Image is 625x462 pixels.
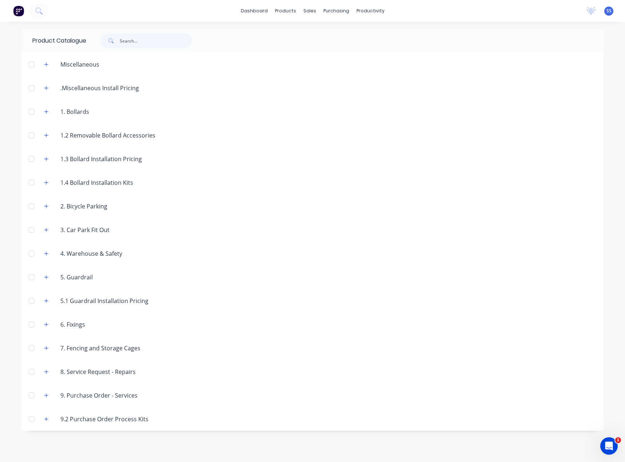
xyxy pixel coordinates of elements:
div: 7. Fencing and Storage Cages [55,344,146,353]
div: 5.1 Guardrail Installation Pricing [55,296,154,305]
div: 1. Bollards [55,107,95,116]
input: Search... [120,33,192,48]
div: Miscellaneous [55,60,105,69]
div: 6. Fixings [55,320,91,329]
div: Product Catalogue [21,29,86,52]
div: products [271,5,300,16]
div: 1.4 Bollard Installation Kits [55,178,139,187]
div: sales [300,5,320,16]
div: productivity [353,5,388,16]
span: SS [606,8,612,14]
div: .Miscellaneous Install Pricing [55,84,145,92]
div: 9.2 Purchase Order Process Kits [55,415,154,423]
img: Factory [13,5,24,16]
div: 8. Service Request - Repairs [55,367,142,376]
div: 1.2 Removable Bollard Accessories [55,131,161,140]
div: 4. Warehouse & Safety [55,249,128,258]
span: 1 [615,437,621,443]
div: 9. Purchase Order - Services [55,391,143,400]
div: 2. Bicycle Parking [55,202,113,211]
iframe: Intercom live chat [600,437,618,455]
div: 3. Car Park Fit Out [55,226,115,234]
div: 5. Guardrail [55,273,99,282]
div: 1.3 Bollard Installation Pricing [55,155,148,163]
a: dashboard [237,5,271,16]
div: purchasing [320,5,353,16]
